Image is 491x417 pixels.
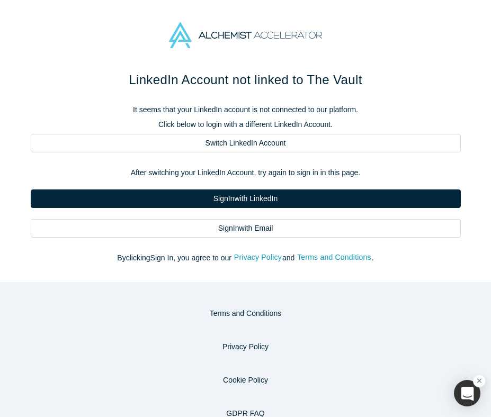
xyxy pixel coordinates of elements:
a: Switch LinkedIn Account [31,134,461,152]
p: After switching your LinkedIn Account, try again to sign in in this page. [31,167,461,178]
button: Privacy Policy [211,338,280,356]
a: SignInwith Email [31,219,461,238]
button: Privacy Policy [234,251,282,264]
a: SignInwith LinkedIn [31,189,461,208]
img: Alchemist Accelerator Logo [169,22,322,48]
button: Terms and Conditions [297,251,372,264]
p: By clicking Sign In , you agree to our and . [31,252,461,264]
h1: LinkedIn Account not linked to The Vault [31,70,461,89]
button: Cookie Policy [212,371,279,389]
p: Click below to login with a different LinkedIn Account. [31,119,461,130]
button: Terms and Conditions [199,304,292,323]
p: It seems that your LinkedIn account is not connected to our platform. [31,104,461,115]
